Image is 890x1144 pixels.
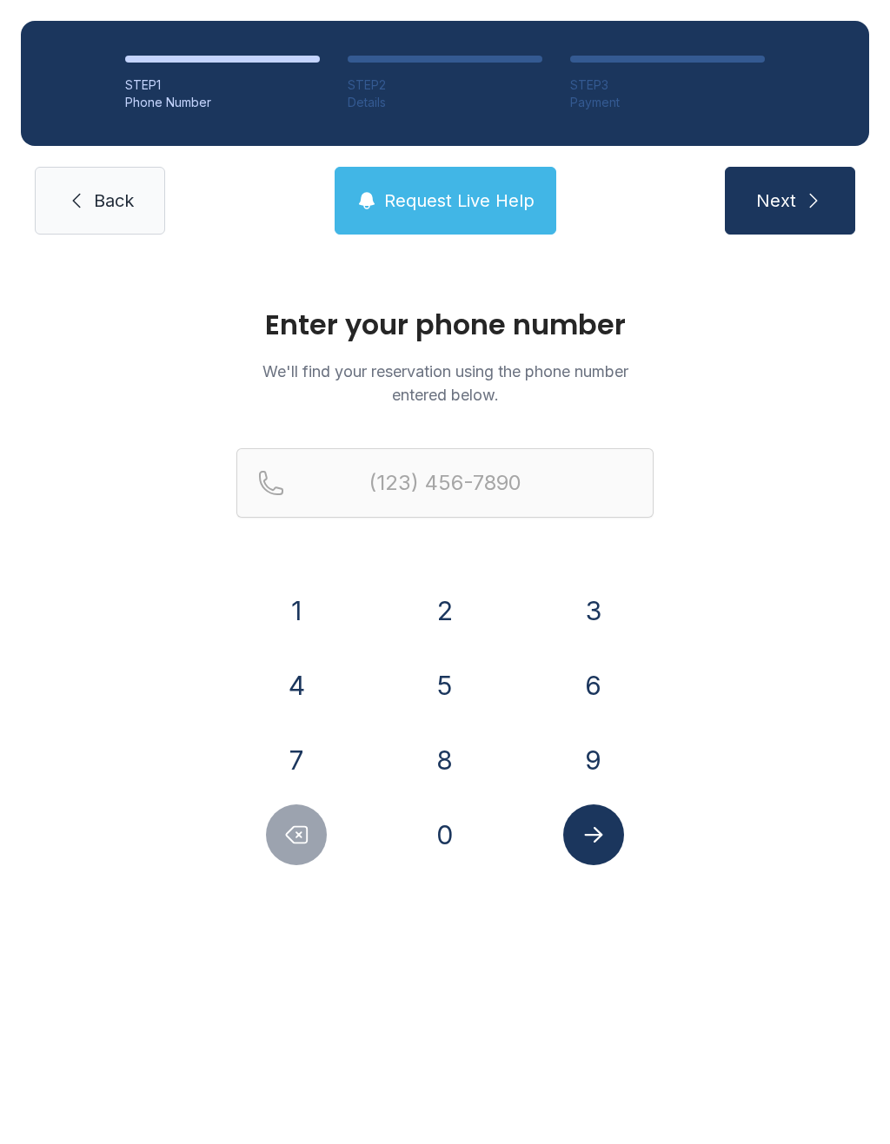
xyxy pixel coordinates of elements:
[266,580,327,641] button: 1
[348,76,542,94] div: STEP 2
[125,76,320,94] div: STEP 1
[348,94,542,111] div: Details
[756,188,796,213] span: Next
[415,580,475,641] button: 2
[415,655,475,716] button: 5
[415,730,475,790] button: 8
[563,804,624,865] button: Submit lookup form
[266,804,327,865] button: Delete number
[236,311,654,339] h1: Enter your phone number
[266,655,327,716] button: 4
[94,188,134,213] span: Back
[266,730,327,790] button: 7
[125,94,320,111] div: Phone Number
[563,580,624,641] button: 3
[563,730,624,790] button: 9
[384,188,535,213] span: Request Live Help
[570,76,765,94] div: STEP 3
[236,448,654,518] input: Reservation phone number
[570,94,765,111] div: Payment
[236,360,654,407] p: We'll find your reservation using the phone number entered below.
[563,655,624,716] button: 6
[415,804,475,865] button: 0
